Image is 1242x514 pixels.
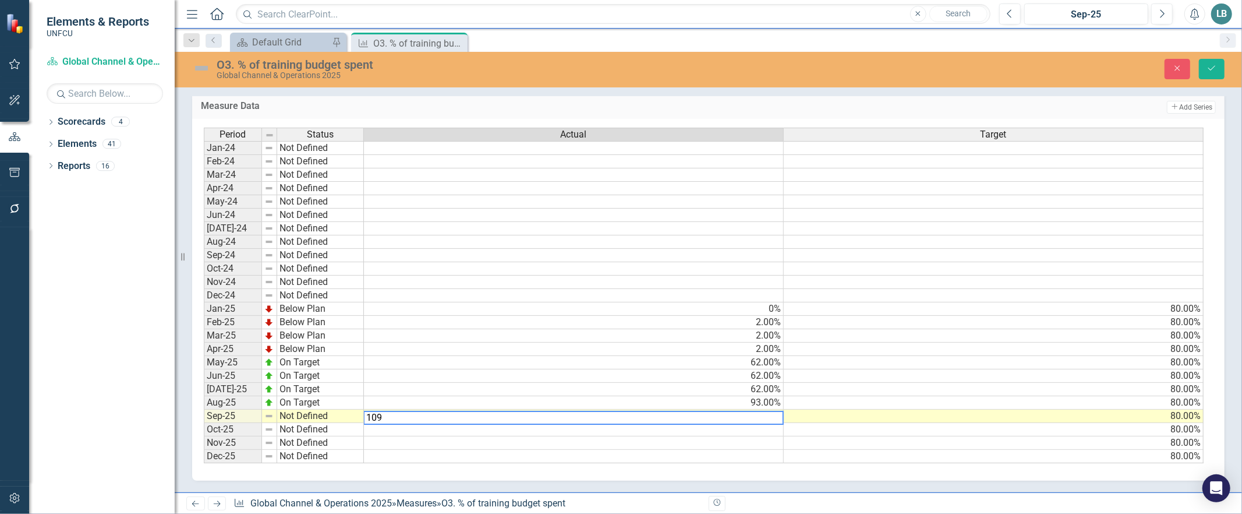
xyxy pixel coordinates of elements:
[264,277,274,287] img: 8DAGhfEEPCf229AAAAAElFTkSuQmCC
[364,356,784,369] td: 62.00%
[264,318,274,327] img: TnMDeAgwAPMxUmUi88jYAAAAAElFTkSuQmCC
[102,139,121,149] div: 41
[277,222,364,235] td: Not Defined
[58,160,90,173] a: Reports
[929,6,988,22] button: Search
[1167,101,1216,114] button: Add Series
[277,209,364,222] td: Not Defined
[264,197,274,206] img: 8DAGhfEEPCf229AAAAAElFTkSuQmCC
[264,304,274,314] img: TnMDeAgwAPMxUmUi88jYAAAAAElFTkSuQmCC
[204,182,262,195] td: Apr-24
[784,436,1204,450] td: 80.00%
[58,115,105,129] a: Scorecards
[364,369,784,383] td: 62.00%
[47,15,149,29] span: Elements & Reports
[784,329,1204,343] td: 80.00%
[784,396,1204,410] td: 80.00%
[277,343,364,356] td: Below Plan
[441,498,565,509] div: O3. % of training budget spent
[264,452,274,461] img: 8DAGhfEEPCf229AAAAAElFTkSuQmCC
[364,396,784,410] td: 93.00%
[981,129,1007,140] span: Target
[264,385,274,394] img: zOikAAAAAElFTkSuQmCC
[47,29,149,38] small: UNFCU
[264,224,274,233] img: 8DAGhfEEPCf229AAAAAElFTkSuQmCC
[277,369,364,383] td: On Target
[217,58,774,71] div: O3. % of training budget spent
[1024,3,1148,24] button: Sep-25
[264,425,274,434] img: 8DAGhfEEPCf229AAAAAElFTkSuQmCC
[204,410,262,423] td: Sep-25
[217,71,774,80] div: Global Channel & Operations 2025
[784,343,1204,356] td: 80.00%
[264,411,274,421] img: 8DAGhfEEPCf229AAAAAElFTkSuQmCC
[204,369,262,383] td: Jun-25
[6,13,26,34] img: ClearPoint Strategy
[277,235,364,249] td: Not Defined
[364,316,784,329] td: 2.00%
[204,396,262,410] td: Aug-25
[220,129,246,140] span: Period
[784,383,1204,396] td: 80.00%
[204,343,262,356] td: Apr-25
[1202,474,1230,502] div: Open Intercom Messenger
[277,436,364,450] td: Not Defined
[204,141,262,155] td: Jan-24
[204,168,262,182] td: Mar-24
[264,438,274,448] img: 8DAGhfEEPCf229AAAAAElFTkSuQmCC
[397,498,437,509] a: Measures
[204,436,262,450] td: Nov-25
[277,141,364,155] td: Not Defined
[204,235,262,249] td: Aug-24
[1211,3,1232,24] button: LB
[946,9,971,18] span: Search
[204,222,262,235] td: [DATE]-24
[96,161,115,171] div: 16
[277,262,364,276] td: Not Defined
[264,291,274,300] img: 8DAGhfEEPCf229AAAAAElFTkSuQmCC
[47,83,163,104] input: Search Below...
[204,262,262,276] td: Oct-24
[201,101,753,111] h3: Measure Data
[264,184,274,193] img: 8DAGhfEEPCf229AAAAAElFTkSuQmCC
[277,423,364,436] td: Not Defined
[277,302,364,316] td: Below Plan
[233,497,699,511] div: » »
[204,276,262,289] td: Nov-24
[277,329,364,343] td: Below Plan
[277,396,364,410] td: On Target
[784,450,1204,463] td: 80.00%
[264,264,274,273] img: 8DAGhfEEPCf229AAAAAElFTkSuQmCC
[277,316,364,329] td: Below Plan
[204,383,262,396] td: [DATE]-25
[264,251,274,260] img: 8DAGhfEEPCf229AAAAAElFTkSuQmCC
[204,155,262,168] td: Feb-24
[277,168,364,182] td: Not Defined
[204,356,262,369] td: May-25
[277,356,364,369] td: On Target
[1028,8,1144,22] div: Sep-25
[233,35,329,50] a: Default Grid
[204,195,262,209] td: May-24
[204,209,262,222] td: Jun-24
[264,170,274,179] img: 8DAGhfEEPCf229AAAAAElFTkSuQmCC
[58,138,97,151] a: Elements
[784,316,1204,329] td: 80.00%
[364,383,784,396] td: 62.00%
[250,498,392,509] a: Global Channel & Operations 2025
[277,450,364,463] td: Not Defined
[277,289,364,302] td: Not Defined
[364,329,784,343] td: 2.00%
[264,398,274,407] img: zOikAAAAAElFTkSuQmCC
[192,59,211,78] img: Not Defined
[204,289,262,302] td: Dec-24
[204,450,262,463] td: Dec-25
[307,129,334,140] span: Status
[277,195,364,209] td: Not Defined
[236,4,990,24] input: Search ClearPoint...
[264,331,274,340] img: TnMDeAgwAPMxUmUi88jYAAAAAElFTkSuQmCC
[784,423,1204,436] td: 80.00%
[277,155,364,168] td: Not Defined
[111,117,130,127] div: 4
[204,302,262,316] td: Jan-25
